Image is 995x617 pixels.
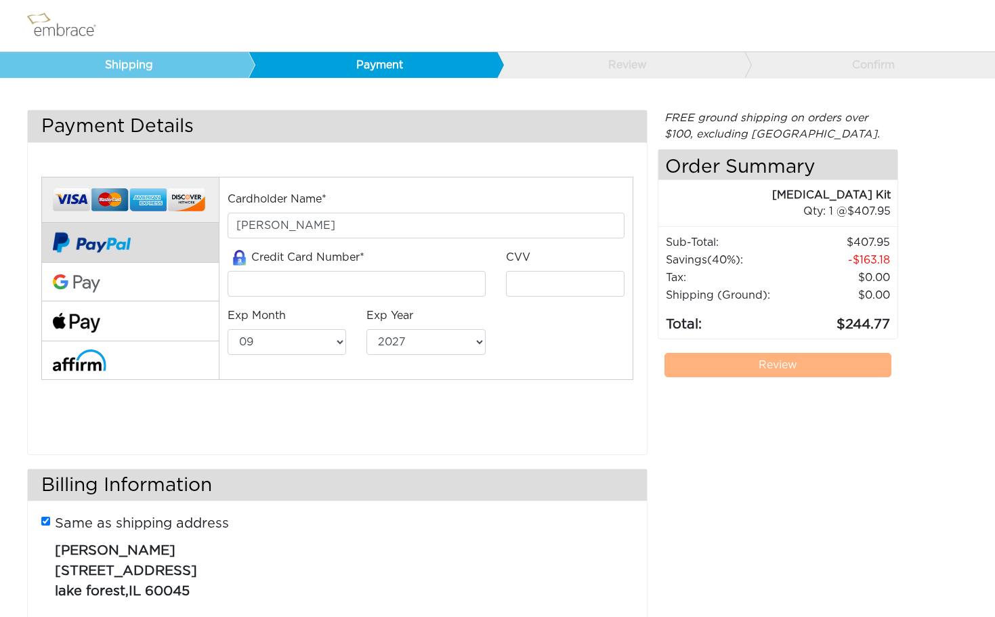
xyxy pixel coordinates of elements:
span: [PERSON_NAME] [55,544,175,557]
label: CVV [506,249,530,265]
span: 60045 [145,584,190,598]
span: [STREET_ADDRESS] [55,564,197,578]
h3: Payment Details [28,110,647,142]
img: fullApplePay.png [53,313,100,333]
span: 407.95 [847,206,891,217]
div: 1 @ [675,203,891,219]
td: Tax: [665,269,789,286]
td: Savings : [665,251,789,269]
td: 0.00 [789,269,891,286]
td: $0.00 [789,286,891,304]
span: lake forest [55,584,125,598]
span: (40%) [707,255,740,265]
a: Payment [248,52,496,78]
div: FREE ground shipping on orders over $100, excluding [GEOGRAPHIC_DATA]. [658,110,898,142]
h4: Order Summary [658,150,897,180]
img: amazon-lock.png [228,250,251,265]
a: Review [496,52,745,78]
img: paypal-v2.png [53,223,131,262]
p: , [55,534,622,601]
td: Sub-Total: [665,234,789,251]
label: Exp Year [366,307,413,324]
td: 244.77 [789,304,891,335]
span: IL [129,584,141,598]
label: Credit Card Number* [228,249,364,266]
a: Confirm [744,52,993,78]
label: Same as shipping address [55,513,229,534]
td: 407.95 [789,234,891,251]
img: Google-Pay-Logo.svg [53,274,100,293]
div: [MEDICAL_DATA] Kit [658,187,891,203]
img: affirm-logo.svg [53,349,106,370]
img: logo.png [24,9,112,43]
a: Review [664,353,891,377]
td: Total: [665,304,789,335]
label: Exp Month [228,307,286,324]
h3: Billing Information [28,469,647,501]
label: Cardholder Name* [228,191,326,207]
td: Shipping (Ground): [665,286,789,304]
img: credit-cards.png [53,184,205,216]
td: 163.18 [789,251,891,269]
